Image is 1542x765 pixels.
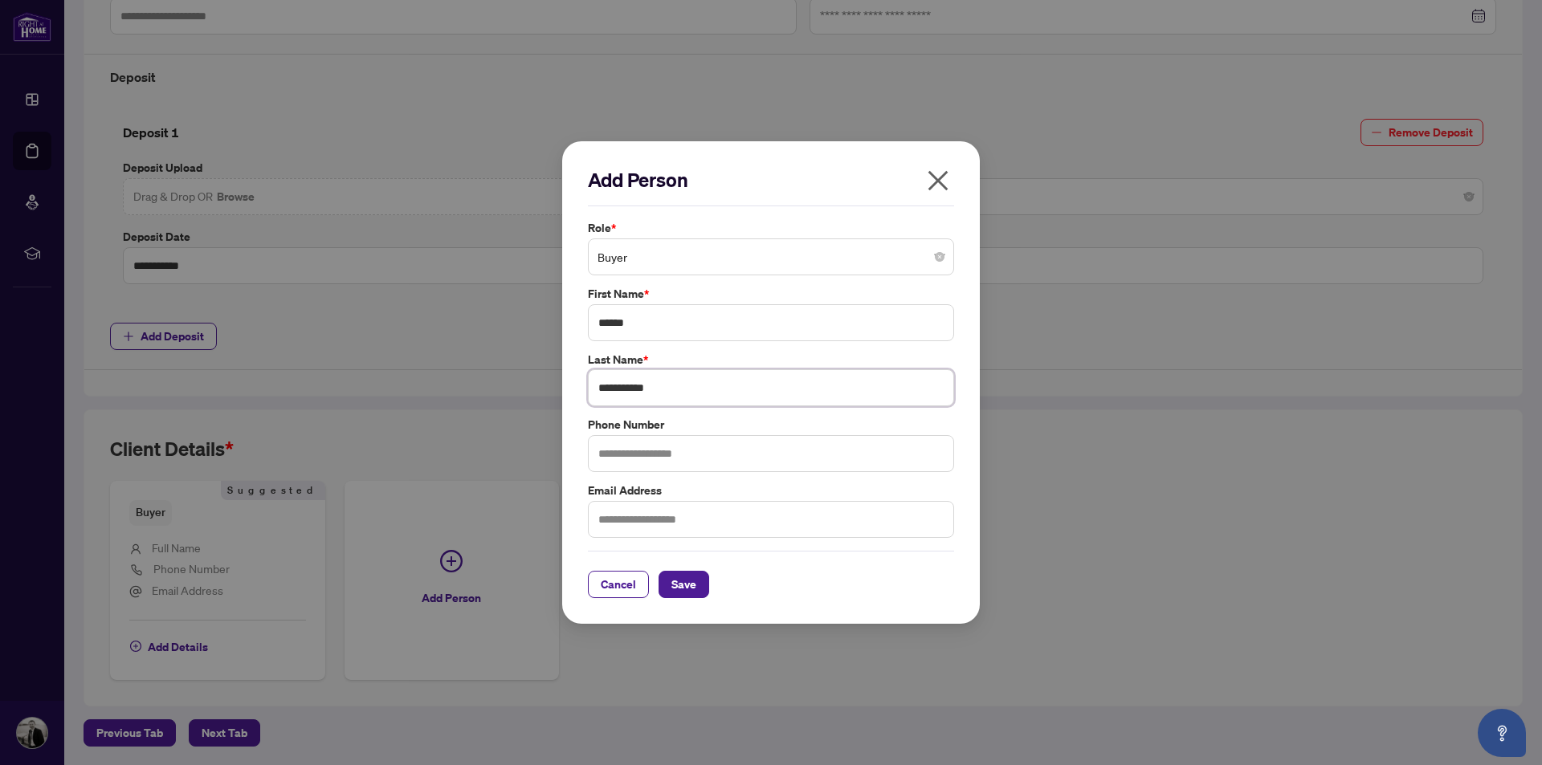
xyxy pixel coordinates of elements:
label: Email Address [588,482,954,499]
span: close-circle [935,252,944,262]
button: Save [659,571,709,598]
button: Open asap [1478,709,1526,757]
h2: Add Person [588,167,954,193]
label: Phone Number [588,416,954,433]
span: Cancel [601,572,636,597]
span: close [925,168,951,193]
label: First Name [588,285,954,303]
span: Buyer [598,242,944,272]
label: Role [588,219,954,237]
span: Save [671,572,696,597]
button: Cancel [588,571,649,598]
label: Last Name [588,351,954,368]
